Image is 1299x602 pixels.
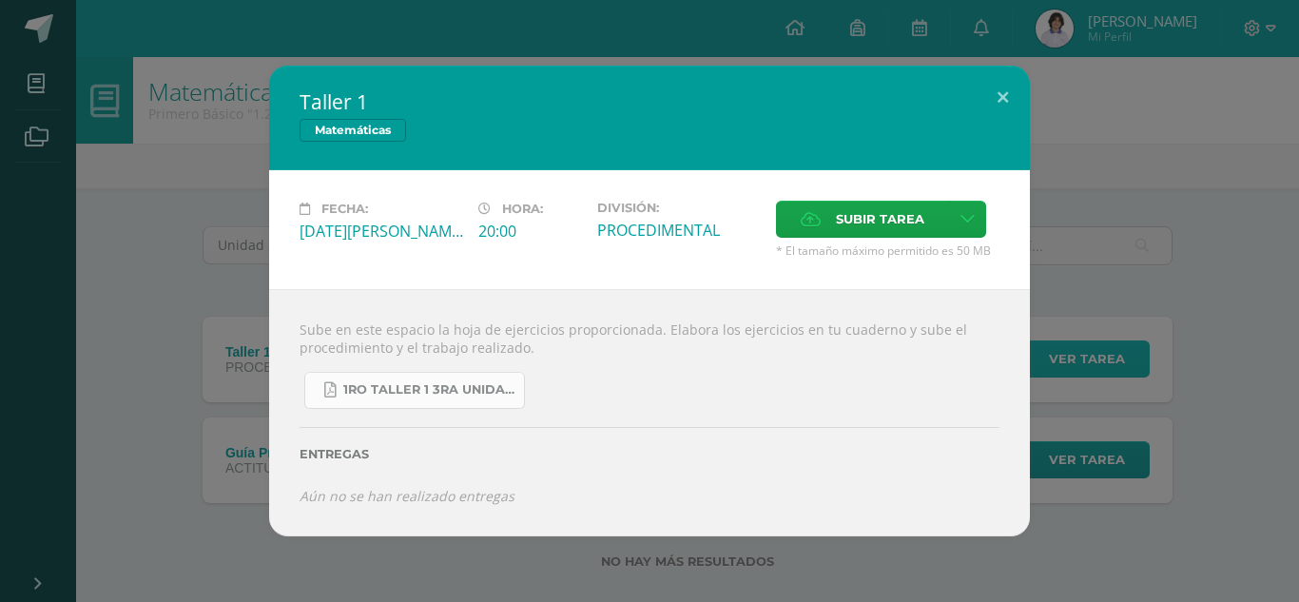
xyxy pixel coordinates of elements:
[502,202,543,216] span: Hora:
[269,289,1030,536] div: Sube en este espacio la hoja de ejercicios proporcionada. Elabora los ejercicios en tu cuaderno y...
[776,243,999,259] span: * El tamaño máximo permitido es 50 MB
[321,202,368,216] span: Fecha:
[300,221,463,242] div: [DATE][PERSON_NAME]
[836,202,924,237] span: Subir tarea
[300,487,514,505] i: Aún no se han realizado entregas
[597,220,761,241] div: PROCEDIMENTAL
[300,119,406,142] span: Matemáticas
[343,382,514,398] span: 1ro taller 1 3ra unidad.pdf
[300,88,999,115] h2: Taller 1
[304,372,525,409] a: 1ro taller 1 3ra unidad.pdf
[976,66,1030,130] button: Close (Esc)
[478,221,582,242] div: 20:00
[597,201,761,215] label: División:
[300,447,999,461] label: Entregas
